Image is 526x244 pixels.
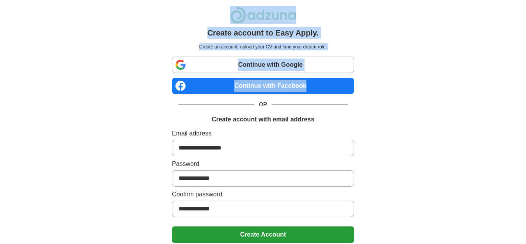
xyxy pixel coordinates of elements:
[212,115,314,124] h1: Create account with email address
[172,129,354,138] label: Email address
[172,78,354,94] a: Continue with Facebook
[172,159,354,169] label: Password
[172,190,354,199] label: Confirm password
[254,100,272,109] span: OR
[207,27,319,39] h1: Create account to Easy Apply.
[172,57,354,73] a: Continue with Google
[174,43,352,50] p: Create an account, upload your CV and land your dream role.
[230,6,296,24] img: Adzuna logo
[172,226,354,243] button: Create Account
